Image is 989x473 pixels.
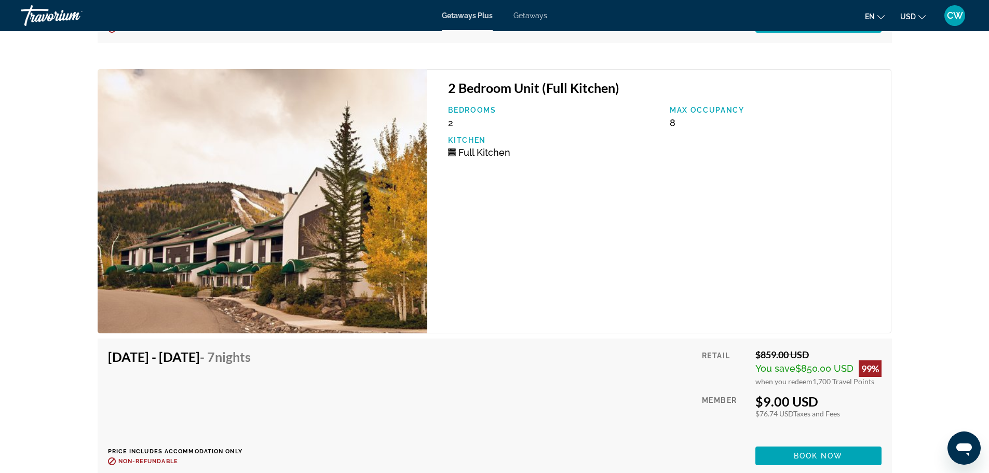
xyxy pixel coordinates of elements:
[442,11,493,20] a: Getaways Plus
[200,349,251,364] span: - 7
[947,10,963,21] span: CW
[812,377,874,386] span: 1,700 Travel Points
[448,117,453,128] span: 2
[755,409,882,418] div: $76.74 USD
[755,363,795,374] span: You save
[755,394,882,409] div: $9.00 USD
[794,452,843,460] span: Book now
[755,447,882,465] button: Book now
[795,363,853,374] span: $850.00 USD
[108,448,259,455] p: Price includes accommodation only
[448,80,880,96] h3: 2 Bedroom Unit (Full Kitchen)
[900,9,926,24] button: Change currency
[448,106,659,114] p: Bedrooms
[458,147,510,158] span: Full Kitchen
[118,458,178,465] span: Non-refundable
[755,349,882,360] div: $859.00 USD
[793,409,840,418] span: Taxes and Fees
[941,5,968,26] button: User Menu
[702,349,747,386] div: Retail
[448,136,659,144] p: Kitchen
[702,394,747,439] div: Member
[865,9,885,24] button: Change language
[947,431,981,465] iframe: Button to launch messaging window
[513,11,547,20] a: Getaways
[865,12,875,21] span: en
[215,349,251,364] span: Nights
[108,349,251,364] h4: [DATE] - [DATE]
[859,360,882,377] div: 99%
[755,377,812,386] span: when you redeem
[670,106,881,114] p: Max Occupancy
[670,117,675,128] span: 8
[21,2,125,29] a: Travorium
[900,12,916,21] span: USD
[755,14,882,33] button: Book now
[98,69,428,333] img: Goldenwoods Condominiums At Powderhorn Resort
